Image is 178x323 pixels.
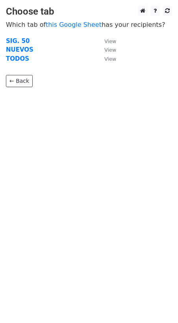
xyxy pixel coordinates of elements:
[6,37,30,45] a: SIG. 50
[96,37,116,45] a: View
[6,21,172,29] p: Which tab of has your recipients?
[6,75,33,87] a: ← Back
[104,56,116,62] small: View
[104,38,116,44] small: View
[6,46,33,53] a: NUEVOS
[6,55,29,62] a: TODOS
[96,55,116,62] a: View
[104,47,116,53] small: View
[46,21,102,28] a: this Google Sheet
[6,6,172,17] h3: Choose tab
[96,46,116,53] a: View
